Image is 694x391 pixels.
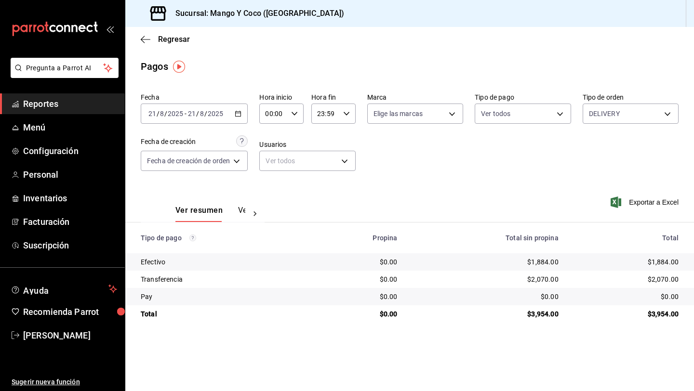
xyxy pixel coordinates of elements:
[613,196,679,208] button: Exportar a Excel
[574,292,679,301] div: $0.00
[23,144,117,157] span: Configuración
[574,257,679,267] div: $1,884.00
[141,257,303,267] div: Efectivo
[187,110,196,117] input: --
[589,109,620,118] span: DELIVERY
[141,137,196,147] div: Fecha de creación
[160,110,164,117] input: --
[238,206,274,222] button: Ver pagos
[23,192,117,205] span: Inventarios
[374,109,423,118] span: Elige las marcas
[157,110,160,117] span: /
[173,61,185,73] img: Tooltip marker
[141,94,248,101] label: Fecha
[141,234,303,242] div: Tipo de pago
[413,274,558,284] div: $2,070.00
[141,292,303,301] div: Pay
[26,63,104,73] span: Pregunta a Parrot AI
[583,94,679,101] label: Tipo de orden
[413,234,558,242] div: Total sin propina
[23,239,117,252] span: Suscripción
[204,110,207,117] span: /
[318,292,397,301] div: $0.00
[158,35,190,44] span: Regresar
[196,110,199,117] span: /
[12,377,117,387] span: Sugerir nueva función
[189,235,196,241] svg: Los pagos realizados con Pay y otras terminales son montos brutos.
[11,58,119,78] button: Pregunta a Parrot AI
[318,257,397,267] div: $0.00
[311,94,356,101] label: Hora fin
[106,25,114,33] button: open_drawer_menu
[318,274,397,284] div: $0.00
[141,35,190,44] button: Regresar
[481,109,510,118] span: Ver todos
[141,309,303,319] div: Total
[413,257,558,267] div: $1,884.00
[175,206,223,222] button: Ver resumen
[413,309,558,319] div: $3,954.00
[175,206,245,222] div: navigation tabs
[7,70,119,80] a: Pregunta a Parrot AI
[413,292,558,301] div: $0.00
[148,110,157,117] input: --
[23,329,117,342] span: [PERSON_NAME]
[147,156,230,166] span: Fecha de creación de orden
[318,234,397,242] div: Propina
[141,274,303,284] div: Transferencia
[574,274,679,284] div: $2,070.00
[259,94,304,101] label: Hora inicio
[574,234,679,242] div: Total
[318,309,397,319] div: $0.00
[475,94,571,101] label: Tipo de pago
[164,110,167,117] span: /
[185,110,187,117] span: -
[23,305,117,318] span: Recomienda Parrot
[367,94,463,101] label: Marca
[167,110,184,117] input: ----
[23,283,105,295] span: Ayuda
[574,309,679,319] div: $3,954.00
[200,110,204,117] input: --
[259,141,355,148] label: Usuarios
[141,59,168,74] div: Pagos
[23,215,117,228] span: Facturación
[207,110,224,117] input: ----
[23,121,117,134] span: Menú
[23,168,117,181] span: Personal
[23,97,117,110] span: Reportes
[259,151,355,171] div: Ver todos
[168,8,345,19] h3: Sucursal: Mango Y Coco ([GEOGRAPHIC_DATA])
